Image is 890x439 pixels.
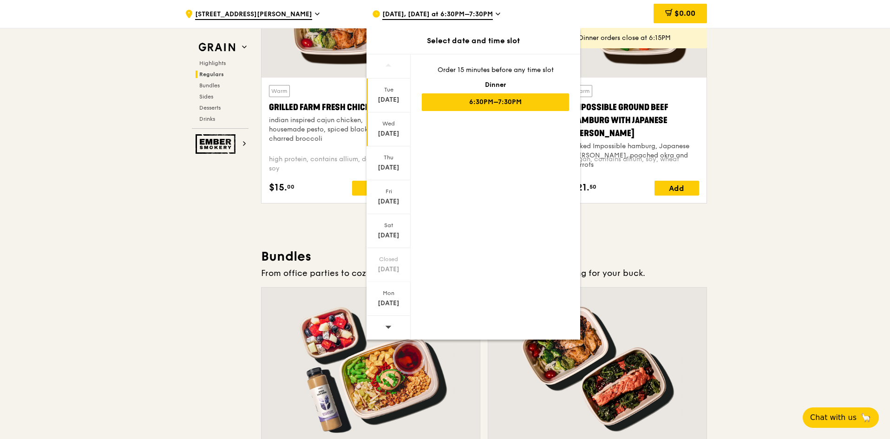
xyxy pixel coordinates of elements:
div: [DATE] [368,129,409,138]
div: baked Impossible hamburg, Japanese [PERSON_NAME], poached okra and carrots [571,142,699,170]
span: Desserts [199,105,221,111]
img: Grain web logo [196,39,238,56]
div: indian inspired cajun chicken, housemade pesto, spiced black rice, charred broccoli [269,116,397,144]
span: 🦙 [860,412,871,423]
span: Drinks [199,116,215,122]
h3: Bundles [261,248,707,265]
div: [DATE] [368,299,409,308]
span: Regulars [199,71,224,78]
div: 6:30PM–7:30PM [422,93,569,111]
div: Warm [571,85,592,97]
div: Order 15 minutes before any time slot [422,66,569,75]
div: vegan, contains allium, soy, wheat [571,155,699,173]
span: [STREET_ADDRESS][PERSON_NAME] [195,10,312,20]
div: [DATE] [368,231,409,240]
span: Sides [199,93,213,100]
div: high protein, contains allium, dairy, nuts, soy [269,155,397,173]
span: Chat with us [810,412,857,423]
span: 50 [589,183,596,190]
div: [DATE] [368,163,409,172]
div: [DATE] [368,265,409,274]
div: [DATE] [368,197,409,206]
div: Closed [368,256,409,263]
span: 00 [287,183,294,190]
div: Tue [368,86,409,93]
button: Chat with us🦙 [803,407,879,428]
div: Sat [368,222,409,229]
span: [DATE], [DATE] at 6:30PM–7:30PM [382,10,493,20]
div: Thu [368,154,409,161]
div: Select date and time slot [366,35,580,46]
div: Dinner orders close at 6:15PM [579,33,700,43]
div: From office parties to cozy gatherings at home, get more meals and more bang for your buck. [261,267,707,280]
img: Ember Smokery web logo [196,134,238,154]
div: Grilled Farm Fresh Chicken [269,101,397,114]
div: Add [352,181,397,196]
span: Highlights [199,60,226,66]
span: $0.00 [674,9,695,18]
div: Add [654,181,699,196]
span: $15. [269,181,287,195]
div: Warm [269,85,290,97]
span: Bundles [199,82,220,89]
div: Impossible Ground Beef Hamburg with Japanese [PERSON_NAME] [571,101,699,140]
div: Wed [368,120,409,127]
div: Fri [368,188,409,195]
div: Mon [368,289,409,297]
div: [DATE] [368,95,409,105]
div: Dinner [422,80,569,90]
